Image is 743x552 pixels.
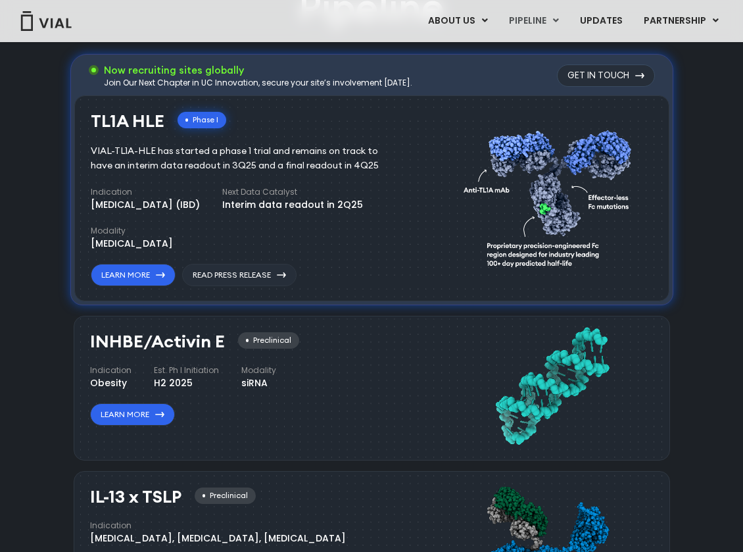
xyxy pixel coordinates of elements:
h4: Indication [90,520,346,532]
div: [MEDICAL_DATA] (IBD) [91,198,200,212]
h3: IL-13 x TSLP [90,488,181,507]
a: PARTNERSHIPMenu Toggle [633,10,729,32]
h3: TL1A HLE [91,112,164,131]
h4: Next Data Catalyst [222,186,363,198]
a: Read Press Release [182,264,297,286]
h3: Now recruiting sites globally [104,63,412,78]
h3: INHBE/Activin E [90,332,225,351]
div: Obesity [90,376,132,390]
div: Interim data readout in 2Q25 [222,198,363,212]
div: H2 2025 [154,376,219,390]
img: TL1A antibody diagram. [464,105,640,286]
div: siRNA [241,376,276,390]
a: Learn More [91,264,176,286]
div: VIAL-TL1A-HLE has started a phase 1 trial and remains on track to have an interim data readout in... [91,144,398,173]
img: Vial Logo [20,11,72,31]
h4: Est. Ph I Initiation [154,364,219,376]
div: Phase I [178,112,226,128]
a: ABOUT USMenu Toggle [418,10,498,32]
a: PIPELINEMenu Toggle [498,10,569,32]
a: UPDATES [569,10,633,32]
div: Preclinical [238,332,299,349]
h4: Modality [241,364,276,376]
div: Preclinical [195,488,256,504]
div: [MEDICAL_DATA], [MEDICAL_DATA], [MEDICAL_DATA] [90,532,346,545]
div: Join Our Next Chapter in UC Innovation, secure your site’s involvement [DATE]. [104,77,412,89]
h4: Indication [91,186,200,198]
h4: Modality [91,225,173,237]
h4: Indication [90,364,132,376]
div: [MEDICAL_DATA] [91,237,173,251]
a: Get in touch [557,64,655,87]
a: Learn More [90,403,175,426]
